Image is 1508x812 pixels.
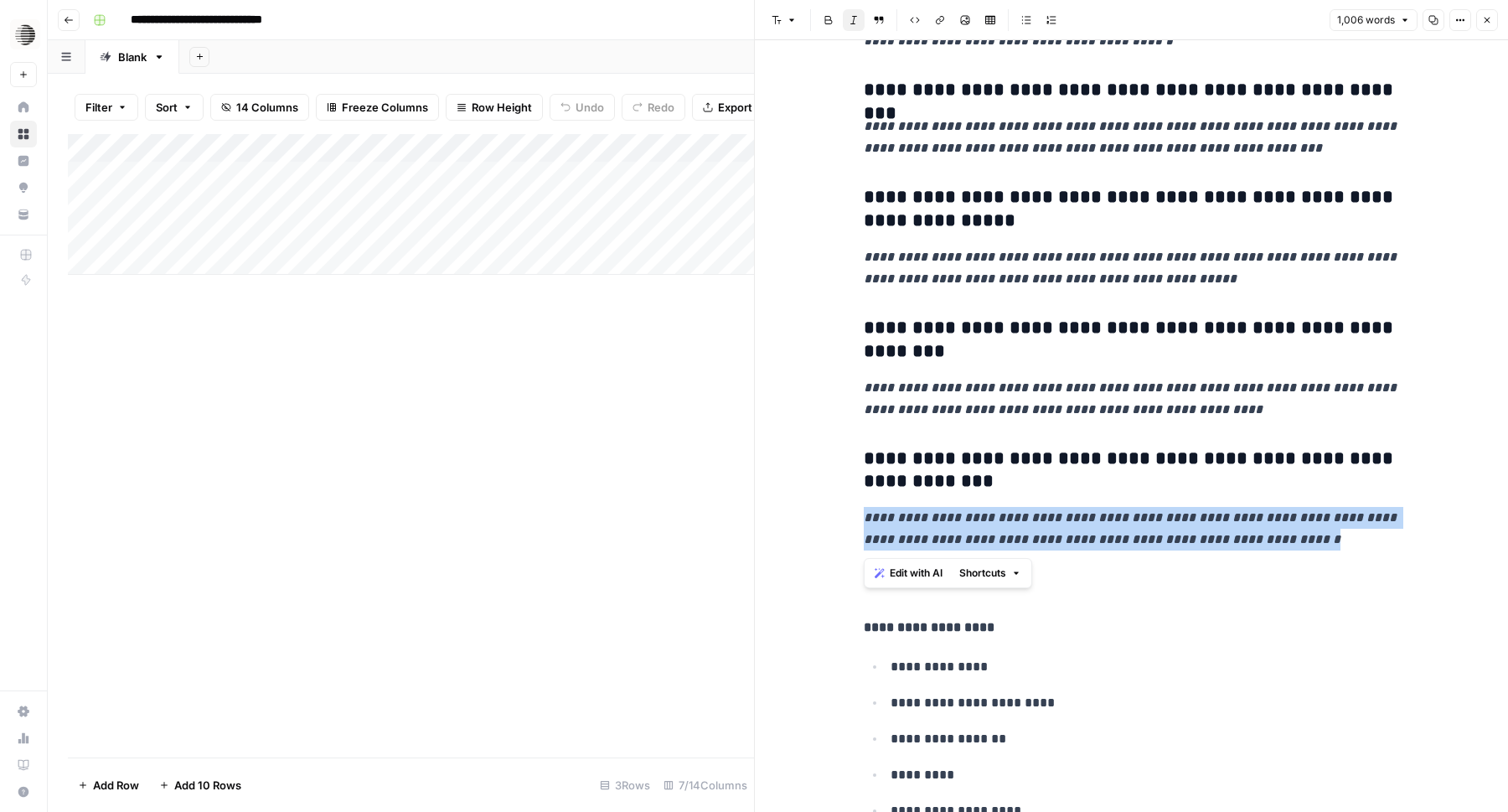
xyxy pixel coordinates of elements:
[316,94,439,121] button: Freeze Columns
[342,99,428,116] span: Freeze Columns
[236,99,298,116] span: 14 Columns
[10,778,37,805] button: Help + Support
[550,94,615,121] button: Undo
[10,147,37,174] a: Insights
[446,94,543,121] button: Row Height
[10,752,37,778] a: Learning Hub
[718,99,777,116] span: Export CSV
[93,777,139,794] span: Add Row
[472,99,532,116] span: Row Height
[145,94,204,121] button: Sort
[692,94,788,121] button: Export CSV
[68,772,149,799] button: Add Row
[85,40,179,74] a: Blank
[10,13,37,55] button: Workspace: Parallel
[10,698,37,725] a: Settings
[118,49,147,65] div: Blank
[149,772,251,799] button: Add 10 Rows
[10,121,37,147] a: Browse
[10,19,40,49] img: Parallel Logo
[174,777,241,794] span: Add 10 Rows
[210,94,309,121] button: 14 Columns
[85,99,112,116] span: Filter
[648,99,674,116] span: Redo
[10,174,37,201] a: Opportunities
[75,94,138,121] button: Filter
[657,772,754,799] div: 7/14 Columns
[622,94,685,121] button: Redo
[953,562,1028,584] button: Shortcuts
[890,566,942,581] span: Edit with AI
[10,201,37,228] a: Your Data
[593,772,657,799] div: 3 Rows
[1330,9,1418,31] button: 1,006 words
[10,725,37,752] a: Usage
[10,94,37,121] a: Home
[959,566,1006,581] span: Shortcuts
[868,562,949,584] button: Edit with AI
[1337,13,1395,28] span: 1,006 words
[576,99,604,116] span: Undo
[156,99,178,116] span: Sort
